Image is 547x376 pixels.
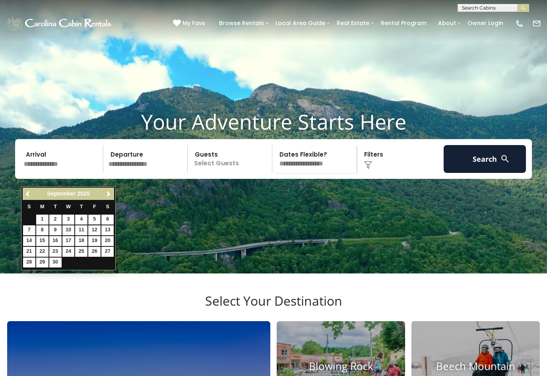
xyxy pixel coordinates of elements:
[464,17,507,29] a: Owner Login
[6,16,113,31] img: White-1-1-2.png
[36,247,48,257] a: 22
[62,215,75,225] a: 3
[23,225,35,235] a: 7
[434,17,460,29] a: About
[444,145,526,173] button: Search
[49,247,62,257] a: 23
[88,215,101,225] a: 5
[49,258,62,267] a: 30
[62,247,75,257] a: 24
[364,161,372,169] img: filter--v1.png
[80,204,83,209] span: Thursday
[6,109,541,134] h1: Your Adventure Starts Here
[515,19,524,28] img: phone-regular-white.png
[101,215,114,225] a: 6
[215,17,268,29] a: Browse Rentals
[101,236,114,246] a: 20
[40,204,45,209] span: Monday
[49,215,62,225] a: 2
[103,189,113,199] a: Next
[36,258,48,267] a: 29
[411,360,540,372] h4: Beech Mountain
[25,191,31,197] span: Previous
[101,225,114,235] a: 13
[49,236,62,246] a: 16
[23,189,33,199] a: Previous
[190,145,272,173] p: Select Guests
[532,19,541,28] img: mail-regular-white.png
[93,204,96,209] span: Friday
[75,225,87,235] a: 11
[78,190,90,197] span: 2025
[6,293,541,321] h3: Select Your Destination
[23,258,35,267] a: 28
[277,360,405,372] h4: Blowing Rock
[54,204,57,209] span: Tuesday
[49,225,62,235] a: 9
[36,236,48,246] a: 15
[23,247,35,257] a: 21
[333,17,373,29] a: Real Estate
[105,191,112,197] span: Next
[75,236,87,246] a: 18
[500,154,510,164] img: search-regular-white.png
[88,225,101,235] a: 12
[62,225,75,235] a: 10
[88,247,101,257] a: 26
[75,247,87,257] a: 25
[272,17,329,29] a: Local Area Guide
[27,204,31,209] span: Sunday
[101,247,114,257] a: 27
[182,19,205,27] span: My Favs
[66,204,71,209] span: Wednesday
[36,215,48,225] a: 1
[75,215,87,225] a: 4
[23,236,35,246] a: 14
[62,236,75,246] a: 17
[36,225,48,235] a: 8
[106,204,109,209] span: Saturday
[377,17,431,29] a: Rental Program
[88,236,101,246] a: 19
[47,190,76,197] span: September
[173,19,207,28] a: My Favs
